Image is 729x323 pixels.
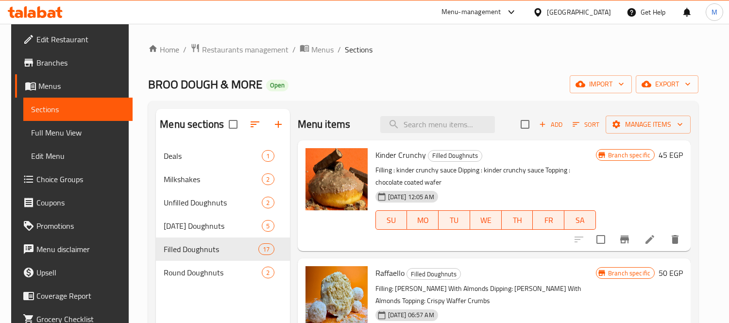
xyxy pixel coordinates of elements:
[407,210,439,230] button: MO
[36,267,125,278] span: Upsell
[712,7,717,17] span: M
[442,213,466,227] span: TU
[267,113,290,136] button: Add section
[148,44,179,55] a: Home
[223,114,243,135] span: Select all sections
[375,148,426,162] span: Kinder Crunchy
[15,74,133,98] a: Menus
[202,44,288,55] span: Restaurants management
[411,213,435,227] span: MO
[31,103,125,115] span: Sections
[636,75,698,93] button: export
[36,220,125,232] span: Promotions
[15,168,133,191] a: Choice Groups
[573,119,599,130] span: Sort
[613,119,683,131] span: Manage items
[164,267,262,278] span: Round Doughnuts
[305,148,368,210] img: Kinder Crunchy
[262,173,274,185] div: items
[148,73,262,95] span: BROO DOUGH & MORE
[659,266,683,280] h6: 50 EGP
[644,78,691,90] span: export
[164,173,262,185] span: Milkshakes
[502,210,533,230] button: TH
[262,197,274,208] div: items
[31,150,125,162] span: Edit Menu
[535,117,566,132] button: Add
[164,243,258,255] span: Filled Doughnuts
[31,127,125,138] span: Full Menu View
[15,261,133,284] a: Upsell
[156,191,289,214] div: Unfilled Doughnuts2
[262,198,273,207] span: 2
[164,220,262,232] span: [DATE] Doughnuts
[156,140,289,288] nav: Menu sections
[36,197,125,208] span: Coupons
[506,213,529,227] span: TH
[538,119,564,130] span: Add
[262,175,273,184] span: 2
[570,117,602,132] button: Sort
[470,210,502,230] button: WE
[36,243,125,255] span: Menu disclaimer
[604,269,654,278] span: Branch specific
[375,164,596,188] p: Filling : kinder crunchy sauce Dipping : kinder crunchy sauce Topping : chocolate coated wafer
[564,210,596,230] button: SA
[148,43,698,56] nav: breadcrumb
[36,290,125,302] span: Coverage Report
[515,114,535,135] span: Select section
[160,117,224,132] h2: Menu sections
[439,210,470,230] button: TU
[292,44,296,55] li: /
[644,234,656,245] a: Edit menu item
[613,228,636,251] button: Branch-specific-item
[375,210,407,230] button: SU
[266,80,288,91] div: Open
[568,213,592,227] span: SA
[38,80,125,92] span: Menus
[15,51,133,74] a: Branches
[164,197,262,208] div: Unfilled Doughnuts
[266,81,288,89] span: Open
[164,150,262,162] span: Deals
[164,220,262,232] div: Ramadan Doughnuts
[380,213,404,227] span: SU
[15,28,133,51] a: Edit Restaurant
[474,213,498,227] span: WE
[156,214,289,238] div: [DATE] Doughnuts5
[262,152,273,161] span: 1
[604,151,654,160] span: Branch specific
[577,78,624,90] span: import
[384,310,438,320] span: [DATE] 06:57 AM
[380,116,495,133] input: search
[533,210,564,230] button: FR
[535,117,566,132] span: Add item
[190,43,288,56] a: Restaurants management
[36,34,125,45] span: Edit Restaurant
[606,116,691,134] button: Manage items
[547,7,611,17] div: [GEOGRAPHIC_DATA]
[23,98,133,121] a: Sections
[15,238,133,261] a: Menu disclaimer
[262,268,273,277] span: 2
[591,229,611,250] span: Select to update
[375,266,405,280] span: Raffaello
[156,261,289,284] div: Round Doughnuts2
[375,283,596,307] p: Filling: [PERSON_NAME] With Almonds Dipping: [PERSON_NAME] With Almonds Topping: Crispy Waffer Cr...
[262,221,273,231] span: 5
[441,6,501,18] div: Menu-management
[407,268,461,280] div: Filled Doughnuts
[338,44,341,55] li: /
[262,267,274,278] div: items
[15,214,133,238] a: Promotions
[345,44,373,55] span: Sections
[407,269,460,280] span: Filled Doughnuts
[15,284,133,307] a: Coverage Report
[259,245,273,254] span: 17
[428,150,482,161] span: Filled Doughnuts
[663,228,687,251] button: delete
[183,44,186,55] li: /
